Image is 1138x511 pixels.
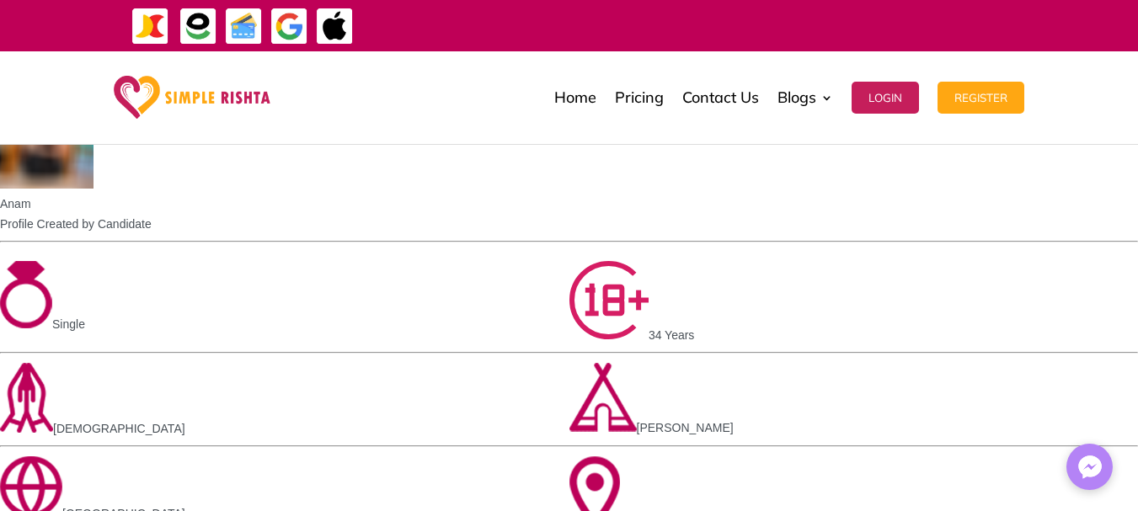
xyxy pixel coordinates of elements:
[938,82,1024,114] button: Register
[225,8,263,45] img: Credit Cards
[682,56,759,140] a: Contact Us
[316,8,354,45] img: ApplePay-icon
[179,8,217,45] img: EasyPaisa-icon
[1073,450,1107,484] img: Messenger
[649,328,695,342] span: 34 Years
[554,56,596,140] a: Home
[270,8,308,45] img: GooglePay-icon
[131,8,169,45] img: JazzCash-icon
[53,422,185,435] span: [DEMOGRAPHIC_DATA]
[637,421,734,434] span: [PERSON_NAME]
[938,56,1024,140] a: Register
[777,56,833,140] a: Blogs
[615,56,664,140] a: Pricing
[852,56,919,140] a: Login
[52,317,85,331] span: Single
[852,82,919,114] button: Login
